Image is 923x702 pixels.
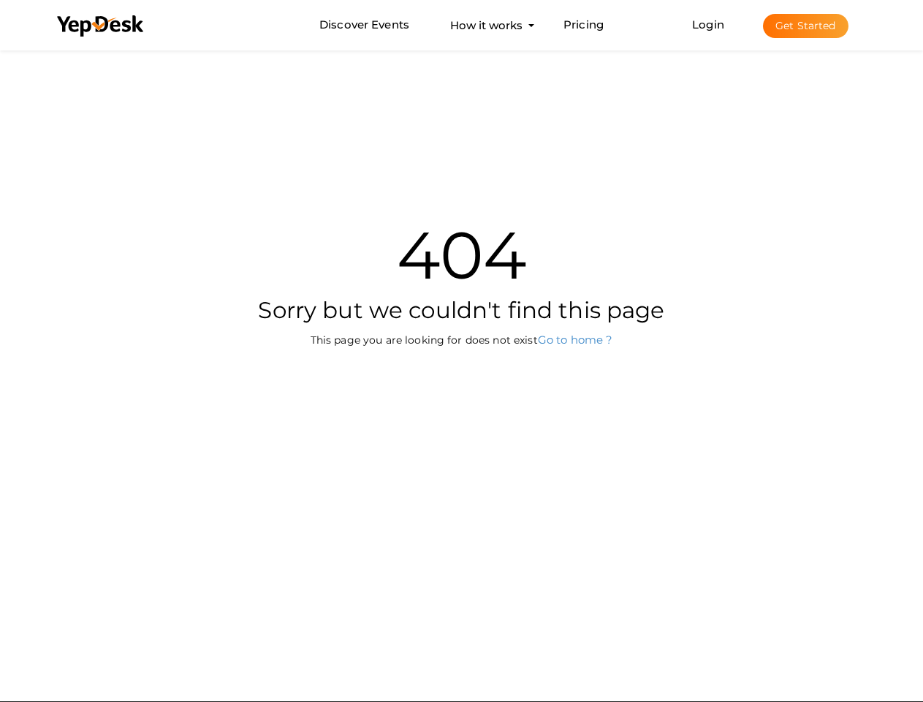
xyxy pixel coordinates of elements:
[538,333,613,347] a: Go to home ?
[563,12,604,39] a: Pricing
[45,332,878,347] p: This page you are looking for does not exist
[692,18,724,31] a: Login
[763,14,848,38] button: Get Started
[319,12,409,39] a: Discover Events
[45,222,878,288] h1: 404
[446,12,527,39] button: How it works
[45,295,878,325] h2: Sorry but we couldn't find this page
